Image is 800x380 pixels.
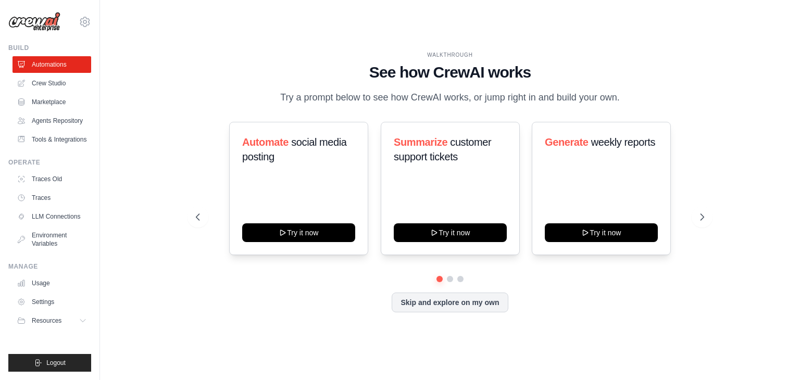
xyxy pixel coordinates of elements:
a: Usage [12,275,91,292]
a: Automations [12,56,91,73]
span: Resources [32,316,61,325]
a: Traces Old [12,171,91,187]
a: Agents Repository [12,112,91,129]
a: Settings [12,294,91,310]
span: social media posting [242,136,347,162]
div: Build [8,44,91,52]
div: Manage [8,262,91,271]
a: Environment Variables [12,227,91,252]
p: Try a prompt below to see how CrewAI works, or jump right in and build your own. [275,90,625,105]
span: Generate [545,136,589,148]
span: Summarize [394,136,447,148]
span: customer support tickets [394,136,491,162]
a: Marketplace [12,94,91,110]
button: Try it now [394,223,507,242]
div: WALKTHROUGH [196,51,704,59]
button: Try it now [545,223,658,242]
span: Automate [242,136,289,148]
img: Logo [8,12,60,32]
button: Resources [12,312,91,329]
span: Logout [46,359,66,367]
span: weekly reports [591,136,655,148]
button: Skip and explore on my own [392,293,508,312]
a: Crew Studio [12,75,91,92]
button: Logout [8,354,91,372]
a: Tools & Integrations [12,131,91,148]
a: Traces [12,189,91,206]
div: Operate [8,158,91,167]
h1: See how CrewAI works [196,63,704,82]
button: Try it now [242,223,355,242]
a: LLM Connections [12,208,91,225]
